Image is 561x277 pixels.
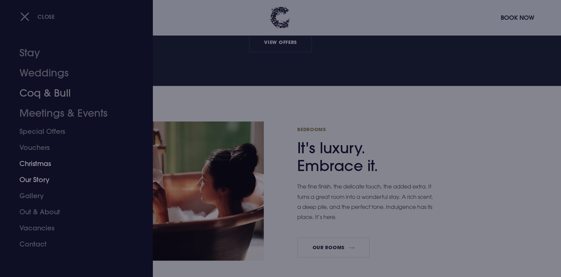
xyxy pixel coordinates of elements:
a: Our Story [19,172,125,188]
a: Contact [19,236,125,252]
a: Meetings & Events [19,103,125,123]
a: Stay [19,43,125,63]
a: Special Offers [19,123,125,140]
button: Close [20,10,55,23]
a: Gallery [19,188,125,204]
a: Vouchers [19,140,125,156]
a: Christmas [19,156,125,172]
a: Weddings [19,63,125,83]
a: Out & About [19,204,125,220]
a: Vacancies [19,220,125,236]
span: Close [38,13,55,20]
a: Coq & Bull [19,83,125,103]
